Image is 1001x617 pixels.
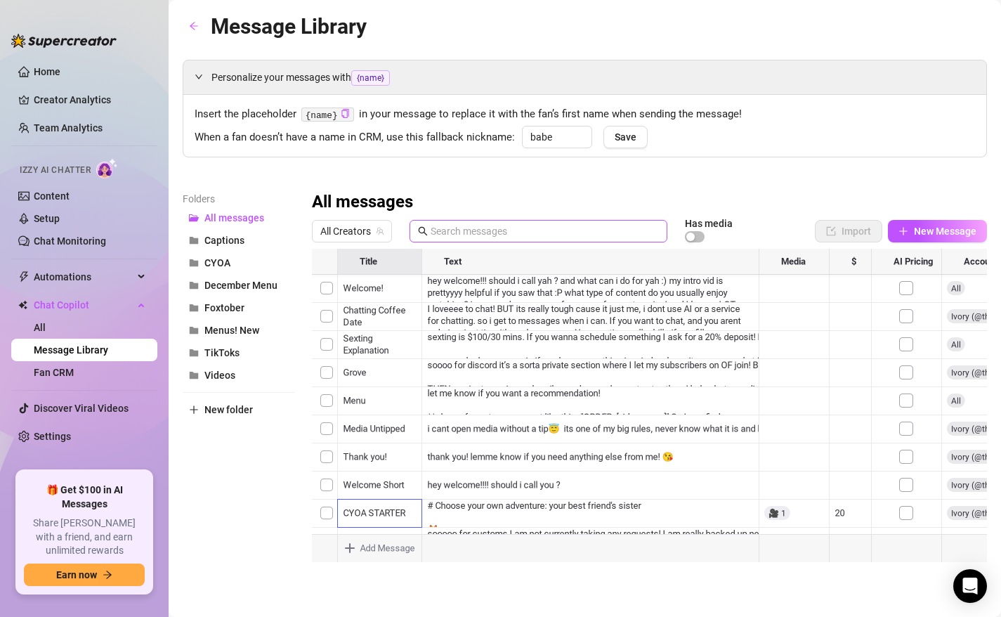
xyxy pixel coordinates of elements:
[189,303,199,313] span: folder
[204,404,253,415] span: New folder
[34,322,46,333] a: All
[34,122,103,134] a: Team Analytics
[351,70,390,86] span: {name}
[183,274,295,297] button: December Menu
[34,294,133,316] span: Chat Copilot
[18,300,27,310] img: Chat Copilot
[204,302,244,313] span: Foxtober
[56,569,97,580] span: Earn now
[815,220,882,242] button: Import
[888,220,987,242] button: New Message
[183,207,295,229] button: All messages
[189,405,199,415] span: plus
[204,280,277,291] span: December Menu
[898,226,908,236] span: plus
[189,370,199,380] span: folder
[183,191,295,207] article: Folders
[301,108,354,122] code: {name}
[204,212,264,223] span: All messages
[204,257,230,268] span: CYOA
[183,319,295,342] button: Menus! New
[34,213,60,224] a: Setup
[189,348,199,358] span: folder
[615,131,636,143] span: Save
[183,364,295,387] button: Videos
[204,347,240,358] span: TikToks
[341,109,350,118] span: copy
[183,229,295,252] button: Captions
[103,570,112,580] span: arrow-right
[34,431,71,442] a: Settings
[34,190,70,202] a: Content
[183,60,986,94] div: Personalize your messages with{name}
[34,367,74,378] a: Fan CRM
[953,569,987,603] div: Open Intercom Messenger
[189,213,199,223] span: folder-open
[195,129,515,146] span: When a fan doesn’t have a name in CRM, use this fallback nickname:
[189,235,199,245] span: folder
[183,297,295,319] button: Foxtober
[34,403,129,414] a: Discover Viral Videos
[96,158,118,178] img: AI Chatter
[34,266,133,288] span: Automations
[211,70,975,86] span: Personalize your messages with
[189,21,199,31] span: arrow-left
[34,89,146,111] a: Creator Analytics
[189,325,199,335] span: folder
[183,398,295,421] button: New folder
[376,227,384,235] span: team
[24,564,145,586] button: Earn nowarrow-right
[211,10,367,43] article: Message Library
[685,219,733,228] article: Has media
[603,126,648,148] button: Save
[24,483,145,511] span: 🎁 Get $100 in AI Messages
[418,226,428,236] span: search
[183,342,295,364] button: TikToks
[34,235,106,247] a: Chat Monitoring
[183,252,295,274] button: CYOA
[204,325,259,336] span: Menus! New
[189,258,199,268] span: folder
[320,221,384,242] span: All Creators
[431,223,659,239] input: Search messages
[18,271,30,282] span: thunderbolt
[204,370,235,381] span: Videos
[20,164,91,177] span: Izzy AI Chatter
[195,106,975,123] span: Insert the placeholder in your message to replace it with the fan’s first name when sending the m...
[341,109,350,119] button: Click to Copy
[24,517,145,558] span: Share [PERSON_NAME] with a friend, and earn unlimited rewards
[189,280,199,290] span: folder
[34,66,60,77] a: Home
[204,235,244,246] span: Captions
[195,72,203,81] span: expanded
[312,191,413,214] h3: All messages
[11,34,117,48] img: logo-BBDzfeDw.svg
[34,344,108,356] a: Message Library
[914,226,976,237] span: New Message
